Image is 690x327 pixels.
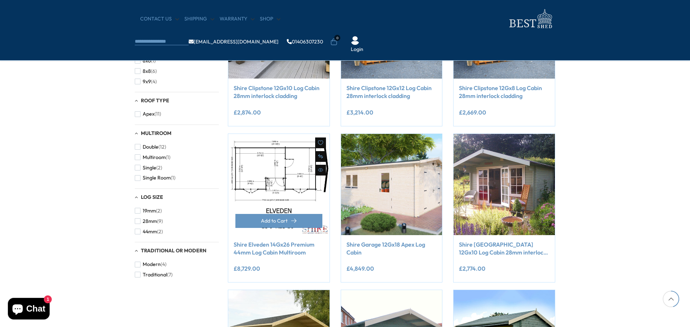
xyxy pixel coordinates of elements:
button: Single [135,163,162,173]
ins: £3,214.00 [346,109,373,115]
a: Shire Garage 12Gx18 Apex Log Cabin [346,240,437,257]
span: Multiroom [143,154,166,160]
span: Apex [143,111,155,117]
a: 01406307230 [287,39,323,44]
button: Double [135,142,166,152]
button: Apex [135,109,161,119]
button: 8x8 [135,66,157,76]
a: CONTACT US [140,15,179,23]
img: Shire Elveden 14Gx26 Premium Log Cabin Multiroom - Best Shed [228,134,330,235]
span: Traditional or Modern [141,247,206,254]
span: 28mm [143,218,157,224]
ins: £4,849.00 [346,266,374,271]
span: (6) [151,68,157,74]
a: Shire Elveden 14Gx26 Premium 44mm Log Cabin Multiroom [234,240,324,257]
span: (1) [151,58,156,64]
button: 44mm [135,226,163,237]
img: User Icon [351,36,359,45]
button: 28mm [135,216,163,226]
img: logo [505,7,555,31]
span: (2) [157,229,163,235]
a: Shop [260,15,280,23]
span: (9) [157,218,163,224]
span: Roof Type [141,97,169,104]
a: Shire [GEOGRAPHIC_DATA] 12Gx10 Log Cabin 28mm interlock cladding [459,240,549,257]
button: Traditional [135,270,172,280]
span: Single [143,165,156,171]
a: Shire Clipstone 12Gx8 Log Cabin 28mm interlock cladding [459,84,549,100]
a: Shire Clipstone 12Gx12 Log Cabin 28mm interlock cladding [346,84,437,100]
a: [EMAIL_ADDRESS][DOMAIN_NAME] [189,39,279,44]
span: (4) [151,79,157,85]
span: Modern [143,261,161,267]
span: Log Size [141,194,163,200]
img: Shire Glenmore 12Gx10 Log Cabin 28mm interlock cladding - Best Shed [454,134,555,235]
button: 19mm [135,206,162,216]
inbox-online-store-chat: Shopify online store chat [6,298,52,321]
a: Shipping [184,15,214,23]
ins: £2,669.00 [459,109,486,115]
span: (11) [155,111,161,117]
span: Add to Cart [261,218,287,223]
button: Modern [135,259,166,270]
ins: £8,729.00 [234,266,260,271]
a: Warranty [220,15,254,23]
span: 9x9 [143,79,151,85]
a: Shire Clipstone 12Gx10 Log Cabin 28mm interlock cladding [234,84,324,100]
span: (4) [161,261,166,267]
button: 8x6 [135,56,156,66]
button: 9x9 [135,76,157,87]
span: Multiroom [141,130,171,136]
span: 19mm [143,208,156,214]
span: 44mm [143,229,157,235]
a: Login [351,46,363,53]
span: (2) [156,208,162,214]
span: (12) [158,144,166,150]
ins: £2,874.00 [234,109,261,115]
span: Double [143,144,158,150]
button: Add to Cart [235,214,322,228]
span: (7) [167,272,172,278]
button: Single Room [135,173,175,183]
a: 0 [330,38,337,46]
span: 0 [334,35,340,41]
img: Shire Garage 12Gx18 Apex Log Cabin - Best Shed [341,134,442,235]
button: Multiroom [135,152,170,163]
span: (1) [171,175,175,181]
span: (2) [156,165,162,171]
span: 8x6 [143,58,151,64]
span: Single Room [143,175,171,181]
span: Traditional [143,272,167,278]
span: 8x8 [143,68,151,74]
ins: £2,774.00 [459,266,486,271]
span: (1) [166,154,170,160]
